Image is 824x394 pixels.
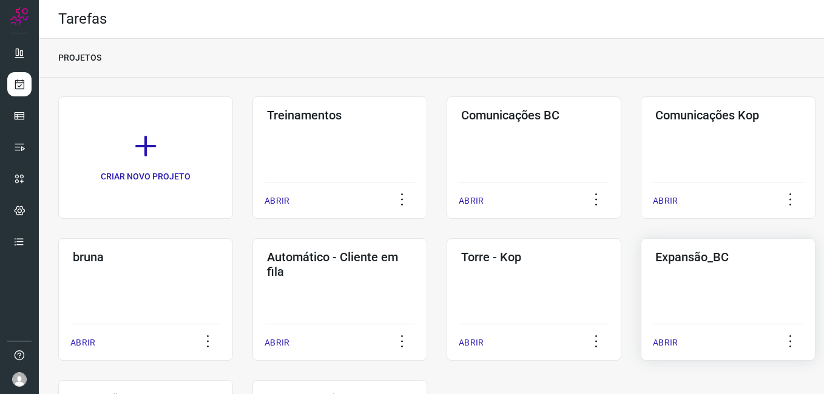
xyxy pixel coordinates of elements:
h3: Treinamentos [267,108,413,122]
h3: Torre - Kop [461,250,607,264]
p: ABRIR [70,336,95,349]
p: ABRIR [265,336,289,349]
h3: Expansão_BC [655,250,801,264]
h3: Automático - Cliente em fila [267,250,413,279]
p: PROJETOS [58,52,101,64]
p: CRIAR NOVO PROJETO [101,170,191,183]
h2: Tarefas [58,10,107,28]
h3: Comunicações Kop [655,108,801,122]
h3: bruna [73,250,218,264]
p: ABRIR [653,195,678,207]
p: ABRIR [265,195,289,207]
p: ABRIR [653,336,678,349]
p: ABRIR [459,336,484,349]
img: Logo [10,7,29,25]
p: ABRIR [459,195,484,207]
img: avatar-user-boy.jpg [12,372,27,387]
h3: Comunicações BC [461,108,607,122]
